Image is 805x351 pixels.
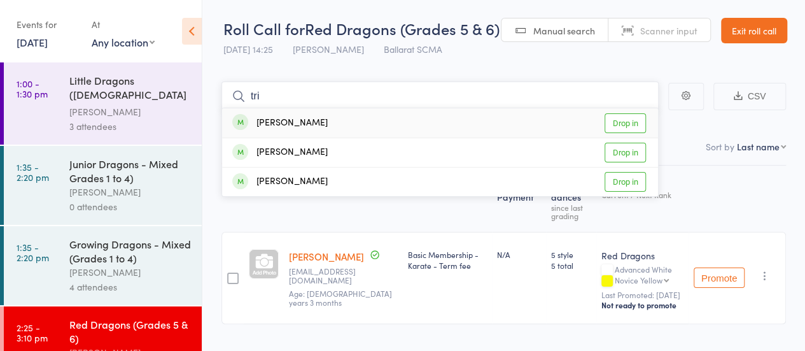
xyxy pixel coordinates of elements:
a: Drop in [605,113,646,133]
span: Age: [DEMOGRAPHIC_DATA] years 3 months [289,288,392,308]
div: Current / Next Rank [601,190,683,199]
a: [DATE] [17,35,48,49]
input: Search by name [221,82,659,111]
time: 1:00 - 1:30 pm [17,78,48,99]
div: [PERSON_NAME] [69,104,191,119]
div: Events for [17,14,79,35]
div: Junior Dragons - Mixed Grades 1 to 4) [69,157,191,185]
span: [PERSON_NAME] [293,43,364,55]
label: Sort by [706,140,734,153]
button: Promote [694,268,745,288]
a: Drop in [605,172,646,192]
span: Scanner input [640,24,697,37]
div: Red Dragons [601,249,683,262]
div: Any location [92,35,155,49]
button: CSV [713,83,786,110]
div: Advanced White [601,265,683,287]
div: Style [596,171,689,226]
div: N/A [497,249,541,260]
div: [PERSON_NAME] [232,145,328,160]
div: [PERSON_NAME] [69,185,191,199]
a: Drop in [605,143,646,162]
div: [PERSON_NAME] [69,265,191,280]
div: Not ready to promote [601,300,683,310]
span: Roll Call for [223,18,305,39]
div: Membership [403,171,492,226]
span: Ballarat SCMA [384,43,442,55]
div: Atten­dances [546,171,596,226]
div: At [92,14,155,35]
div: Basic Membership - Karate - Term fee [408,249,487,271]
time: 2:25 - 3:10 pm [17,322,48,343]
div: Growing Dragons - Mixed (Grades 1 to 4) [69,237,191,265]
div: Last name [737,140,780,153]
a: Exit roll call [721,18,787,43]
span: Manual search [533,24,595,37]
time: 1:35 - 2:20 pm [17,242,49,262]
a: 1:35 -2:20 pmGrowing Dragons - Mixed (Grades 1 to 4)[PERSON_NAME]4 attendees [4,226,202,305]
div: [PERSON_NAME] [232,116,328,131]
small: Last Promoted: [DATE] [601,290,683,299]
small: elmacgiolla@gmail.com [289,267,398,285]
div: Next Payment [492,171,546,226]
div: [PERSON_NAME] [232,175,328,189]
span: Red Dragons (Grades 5 & 6) [305,18,500,39]
div: Little Dragons ([DEMOGRAPHIC_DATA] Kindy & Prep) [69,73,191,104]
time: 1:35 - 2:20 pm [17,162,49,182]
div: since last grading [551,203,591,220]
div: Red Dragons (Grades 5 & 6) [69,317,191,345]
span: [DATE] 14:25 [223,43,273,55]
a: [PERSON_NAME] [289,250,364,263]
div: 0 attendees [69,199,191,214]
div: 4 attendees [69,280,191,294]
a: 1:00 -1:30 pmLittle Dragons ([DEMOGRAPHIC_DATA] Kindy & Prep)[PERSON_NAME]3 attendees [4,62,202,145]
span: 5 style [551,249,591,260]
div: 3 attendees [69,119,191,134]
div: Novice Yellow [615,276,662,284]
span: 5 total [551,260,591,271]
a: 1:35 -2:20 pmJunior Dragons - Mixed Grades 1 to 4)[PERSON_NAME]0 attendees [4,146,202,225]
